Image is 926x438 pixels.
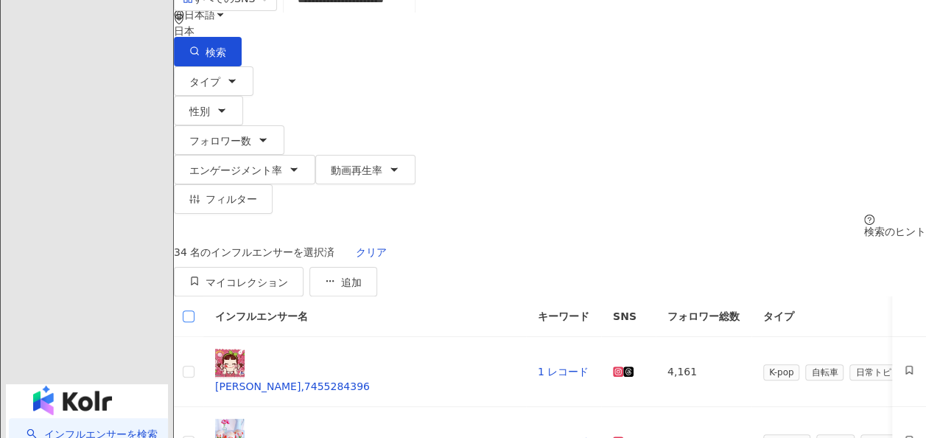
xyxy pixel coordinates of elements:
td: 4,161 [656,337,751,407]
span: タイプ [189,76,220,88]
button: フィルター [174,184,273,214]
span: フォロワー数 [189,135,251,147]
th: フォロワー総数 [656,296,751,337]
span: 自転車 [805,364,843,380]
span: マイコレクション [206,277,288,288]
span: 追加 [341,277,362,288]
div: 34 名のインフルエンサーを選択済 [174,246,334,258]
span: エンゲージメント率 [189,164,282,176]
a: 1 レコード [538,366,589,378]
button: 性別 [174,96,243,125]
span: 検索 [206,46,226,58]
span: クリア [356,246,387,258]
th: SNS [601,296,656,337]
th: キーワード [526,296,601,337]
div: 検索のヒント [864,226,926,237]
button: タイプ [174,66,253,96]
span: 性別 [189,105,210,117]
button: エンゲージメント率 [174,155,315,184]
div: 日本 [174,25,926,37]
span: 日常トピック [849,364,914,380]
span: K-pop [763,364,800,380]
button: 動画再生率 [315,155,415,184]
span: question-circle [864,215,874,225]
span: フィルター [206,193,257,205]
div: [PERSON_NAME],7455284396 [215,378,514,394]
th: インフルエンサー名 [203,296,526,337]
span: environment [174,14,184,24]
button: 追加 [309,267,377,296]
button: フォロワー数 [174,125,284,155]
button: マイコレクション [174,267,304,296]
img: logo [33,386,112,415]
span: 動画再生率 [331,164,382,176]
a: KOL Avatar[PERSON_NAME],7455284396 [215,349,514,394]
button: クリア [340,237,402,267]
button: 検索 [174,37,242,66]
img: KOL Avatar [215,349,245,378]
